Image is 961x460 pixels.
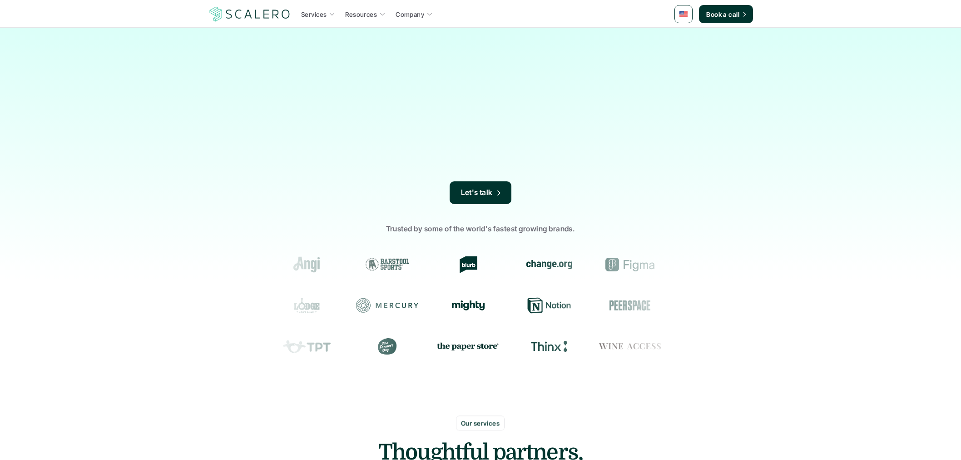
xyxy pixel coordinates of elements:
p: Services [301,10,327,19]
p: Resources [345,10,377,19]
img: Scalero company logotype [208,5,292,23]
p: Our services [461,418,500,428]
p: Company [396,10,424,19]
a: Book a call [699,5,753,23]
h1: The premier lifecycle marketing studio✨ [322,55,639,120]
p: Book a call [706,10,739,19]
p: Let's talk [461,187,493,199]
p: From strategy to execution, we bring deep expertise in top lifecycle marketing platforms—[DOMAIN_... [333,125,628,177]
a: Scalero company logotype [208,6,292,22]
a: Let's talk [450,181,511,204]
